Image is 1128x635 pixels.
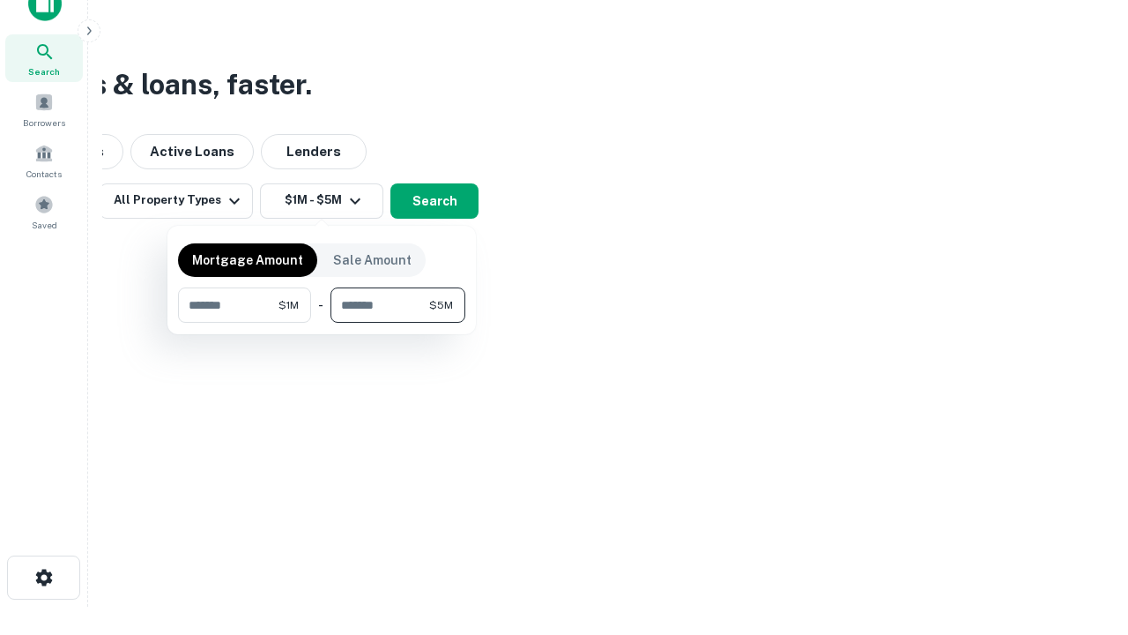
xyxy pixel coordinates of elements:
[192,250,303,270] p: Mortgage Amount
[278,297,299,313] span: $1M
[1040,494,1128,579] iframe: Chat Widget
[318,288,323,323] div: -
[429,297,453,313] span: $5M
[333,250,412,270] p: Sale Amount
